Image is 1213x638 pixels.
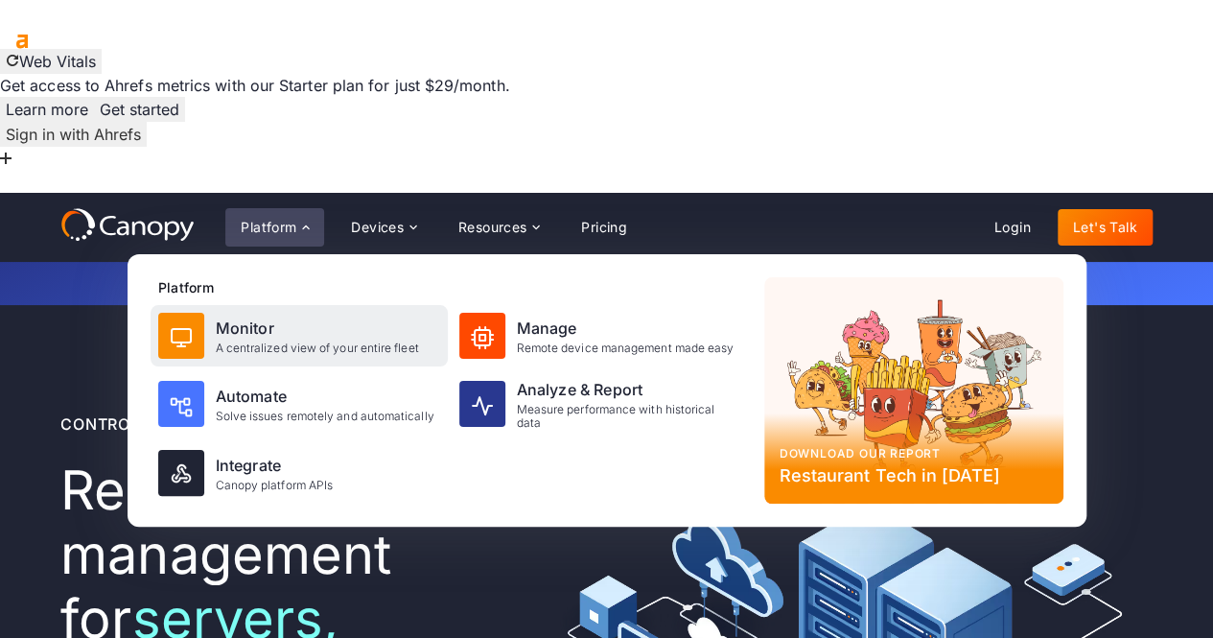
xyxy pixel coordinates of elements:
[517,317,735,340] div: Manage
[216,317,419,340] div: Monitor
[151,442,448,504] a: IntegrateCanopy platform APIs
[780,462,1048,488] div: Restaurant Tech in [DATE]
[225,208,324,247] div: Platform
[443,208,554,247] div: Resources
[517,403,741,431] div: Measure performance with historical data
[216,410,434,423] div: Solve issues remotely and automatically
[151,370,448,438] a: AutomateSolve issues remotely and automatically
[780,445,1048,462] div: Download our report
[241,221,296,234] div: Platform
[216,385,434,408] div: Automate
[128,254,1086,527] nav: Platform
[94,97,185,122] button: Get started
[216,342,419,355] div: A centralized view of your entire fleet
[6,125,141,144] span: Sign in with Ahrefs
[1058,209,1153,246] a: Let's Talk
[764,277,1063,504] a: Download our reportRestaurant Tech in [DATE]
[336,208,432,247] div: Devices
[458,221,527,234] div: Resources
[351,221,404,234] div: Devices
[517,342,735,355] div: Remote device management made easy
[452,370,749,438] a: Analyze & ReportMeasure performance with historical data
[452,305,749,366] a: ManageRemote device management made easy
[979,209,1046,246] a: Login
[158,277,749,297] div: Platform
[216,479,334,492] div: Canopy platform APIs
[517,378,741,401] div: Analyze & Report
[216,454,334,477] div: Integrate
[60,413,346,436] div: Controllers, IoT, and Printers
[19,52,96,71] span: Web Vitals
[566,209,642,246] a: Pricing
[151,305,448,366] a: MonitorA centralized view of your entire fleet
